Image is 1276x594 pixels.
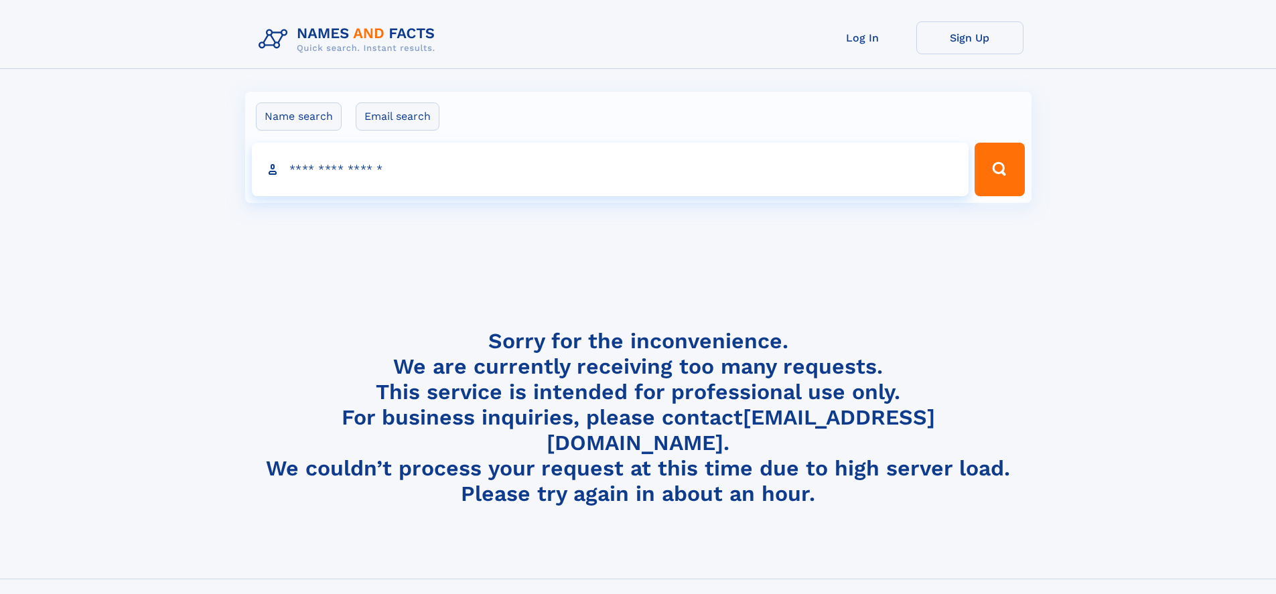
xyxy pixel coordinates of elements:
[253,21,446,58] img: Logo Names and Facts
[253,328,1023,507] h4: Sorry for the inconvenience. We are currently receiving too many requests. This service is intend...
[975,143,1024,196] button: Search Button
[916,21,1023,54] a: Sign Up
[356,102,439,131] label: Email search
[809,21,916,54] a: Log In
[256,102,342,131] label: Name search
[547,404,935,455] a: [EMAIL_ADDRESS][DOMAIN_NAME]
[252,143,969,196] input: search input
